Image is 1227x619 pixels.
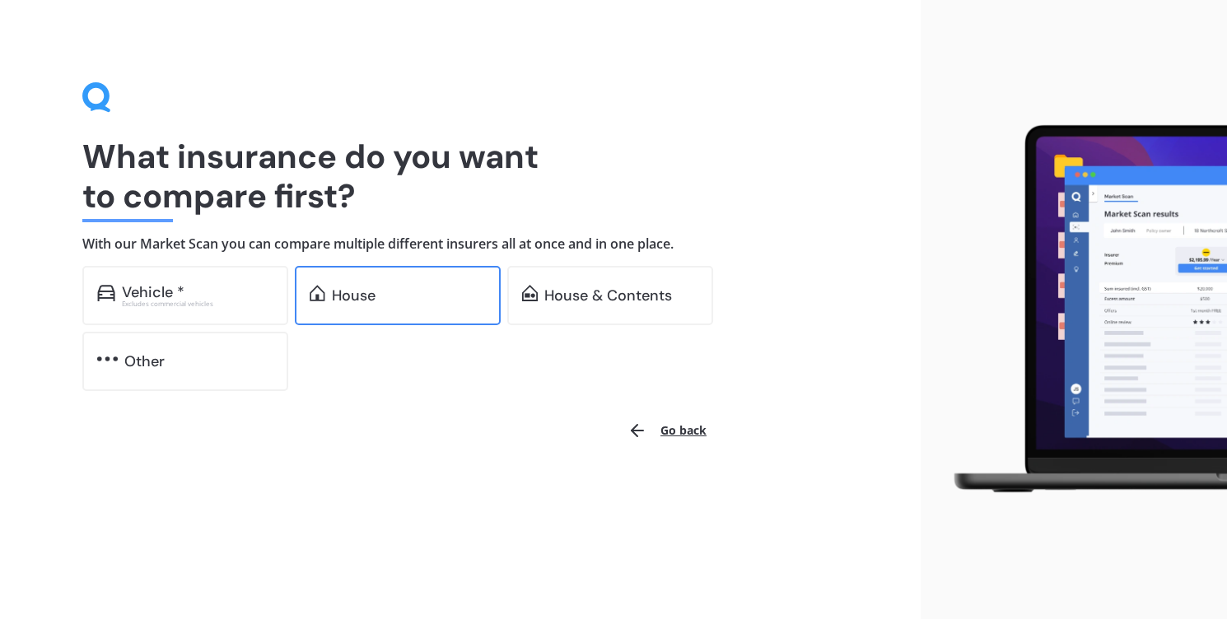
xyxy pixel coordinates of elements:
[97,285,115,301] img: car.f15378c7a67c060ca3f3.svg
[310,285,325,301] img: home.91c183c226a05b4dc763.svg
[82,235,838,253] h4: With our Market Scan you can compare multiple different insurers all at once and in one place.
[122,284,184,300] div: Vehicle *
[124,353,165,370] div: Other
[122,300,273,307] div: Excludes commercial vehicles
[97,351,118,367] img: other.81dba5aafe580aa69f38.svg
[544,287,672,304] div: House & Contents
[332,287,376,304] div: House
[618,411,716,450] button: Go back
[82,137,838,216] h1: What insurance do you want to compare first?
[522,285,538,301] img: home-and-contents.b802091223b8502ef2dd.svg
